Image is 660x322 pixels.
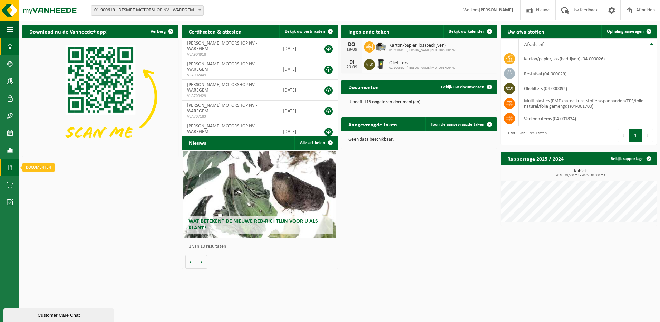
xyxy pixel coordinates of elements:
[187,103,257,114] span: [PERSON_NAME] MOTORSHOP NV - WAREGEM
[294,136,337,150] a: Alle artikelen
[91,5,204,16] span: 01-900619 - DESMET MOTORSHOP NV - WAREGEM
[278,80,315,101] td: [DATE]
[22,38,178,155] img: Download de VHEPlus App
[278,38,315,59] td: [DATE]
[341,117,404,131] h2: Aangevraagde taken
[183,151,336,238] a: Wat betekent de nieuwe RED-richtlijn voor u als klant?
[187,73,273,78] span: VLA902449
[341,25,396,38] h2: Ingeplande taken
[375,40,387,52] img: WB-5000-GAL-GY-01
[91,6,203,15] span: 01-900619 - DESMET MOTORSHOP NV - WAREGEM
[389,48,456,53] span: 01-900619 - [PERSON_NAME] MOTORSHOP NV
[431,122,484,127] span: Toon de aangevraagde taken
[182,25,249,38] h2: Certificaten & attesten
[196,255,207,269] button: Volgende
[389,43,456,48] span: Karton/papier, los (bedrijven)
[629,129,642,142] button: 1
[341,80,386,94] h2: Documenten
[345,59,359,65] div: DI
[479,8,513,13] strong: [PERSON_NAME]
[605,152,656,165] a: Bekijk rapportage
[187,82,257,93] span: [PERSON_NAME] MOTORSHOP NV - WAREGEM
[278,121,315,142] td: [DATE]
[449,29,484,34] span: Bekijk uw kalender
[607,29,644,34] span: Ophaling aanvragen
[501,152,571,165] h2: Rapportage 2025 / 2024
[187,93,273,99] span: VLA709429
[279,25,337,38] a: Bekijk uw certificaten
[345,47,359,52] div: 18-09
[188,219,318,231] span: Wat betekent de nieuwe RED-richtlijn voor u als klant?
[3,307,115,322] iframe: chat widget
[436,80,496,94] a: Bekijk uw documenten
[187,61,257,72] span: [PERSON_NAME] MOTORSHOP NV - WAREGEM
[519,96,657,111] td: multi plastics (PMD/harde kunststoffen/spanbanden/EPS/folie naturel/folie gemengd) (04-001700)
[504,174,657,177] span: 2024: 70,500 m3 - 2025: 38,000 m3
[375,58,387,70] img: WB-0240-HPE-BK-01
[504,128,547,143] div: 1 tot 5 van 5 resultaten
[519,81,657,96] td: oliefilters (04-000092)
[187,114,273,120] span: VLA707183
[441,85,484,89] span: Bekijk uw documenten
[519,51,657,66] td: karton/papier, los (bedrijven) (04-000026)
[504,169,657,177] h3: Kubiek
[189,244,334,249] p: 1 van 10 resultaten
[389,66,456,70] span: 01-900619 - [PERSON_NAME] MOTORSHOP NV
[345,42,359,47] div: DO
[642,129,653,142] button: Next
[182,136,213,149] h2: Nieuws
[187,124,257,134] span: [PERSON_NAME] MOTORSHOP NV - WAREGEM
[145,25,178,38] button: Verberg
[519,111,657,126] td: verkoop items (04-001834)
[348,137,491,142] p: Geen data beschikbaar.
[345,65,359,70] div: 23-09
[187,52,273,57] span: VLA904918
[425,117,496,131] a: Toon de aangevraagde taken
[524,42,544,48] span: Afvalstof
[389,60,456,66] span: Oliefilters
[443,25,496,38] a: Bekijk uw kalender
[22,25,115,38] h2: Download nu de Vanheede+ app!
[285,29,325,34] span: Bekijk uw certificaten
[601,25,656,38] a: Ophaling aanvragen
[185,255,196,269] button: Vorige
[278,101,315,121] td: [DATE]
[618,129,629,142] button: Previous
[348,100,491,105] p: U heeft 118 ongelezen document(en).
[278,59,315,80] td: [DATE]
[151,29,166,34] span: Verberg
[519,66,657,81] td: restafval (04-000029)
[187,41,257,51] span: [PERSON_NAME] MOTORSHOP NV - WAREGEM
[501,25,551,38] h2: Uw afvalstoffen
